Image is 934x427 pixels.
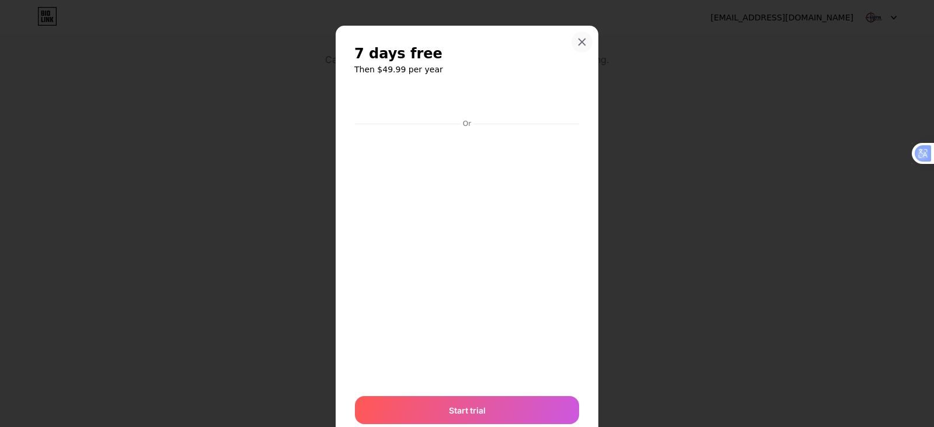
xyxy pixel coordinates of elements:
[354,44,442,63] span: 7 days free
[355,87,579,116] iframe: Secure payment button frame
[461,119,473,128] div: Or
[449,404,486,416] span: Start trial
[353,129,581,384] iframe: Secure payment input frame
[354,64,580,75] h6: Then $49.99 per year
